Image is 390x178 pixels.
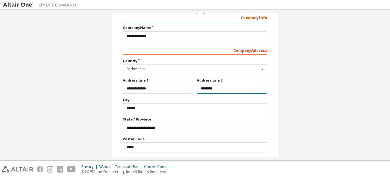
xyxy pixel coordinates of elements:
[81,169,175,174] p: © 2025 Altair Engineering, Inc. All Rights Reserved.
[123,97,267,102] label: City
[123,78,193,83] label: Address Line 1
[2,166,33,173] img: altair_logo.svg
[99,164,144,169] div: Website Terms of Use
[123,137,267,141] label: Postal Code
[197,78,267,83] label: Address Line 2
[123,117,267,122] label: State / Province
[127,67,260,71] div: Indonesia
[47,166,53,173] img: instagram.svg
[3,2,79,8] img: Altair One
[37,166,43,173] img: facebook.svg
[123,12,267,22] div: Company Info
[144,164,175,169] div: Cookie Consent
[123,25,267,30] label: Company Name
[57,166,63,173] img: linkedin.svg
[67,166,76,173] img: youtube.svg
[123,45,267,55] div: Company Address
[81,164,99,169] div: Privacy
[123,58,267,63] label: Country
[123,9,267,12] div: Provide Company Details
